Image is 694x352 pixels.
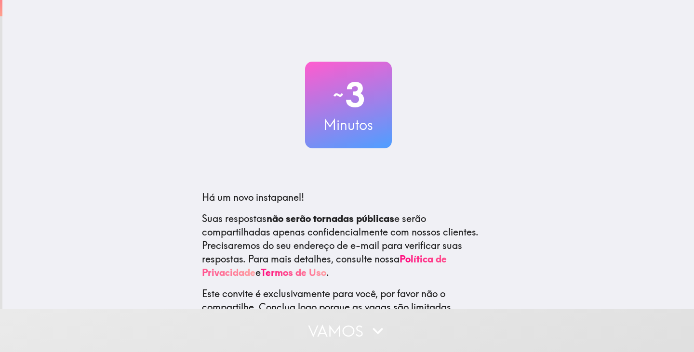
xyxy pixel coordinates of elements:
p: Este convite é exclusivamente para você, por favor não o compartilhe. Conclua logo porque as vaga... [202,287,495,314]
span: Há um novo instapanel! [202,191,304,203]
a: Política de Privacidade [202,253,447,278]
b: não serão tornadas públicas [267,212,394,224]
h2: 3 [305,75,392,115]
span: ~ [332,80,345,109]
h3: Minutos [305,115,392,135]
a: Termos de Uso [261,266,326,278]
p: Suas respostas e serão compartilhadas apenas confidencialmente com nossos clientes. Precisaremos ... [202,212,495,279]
